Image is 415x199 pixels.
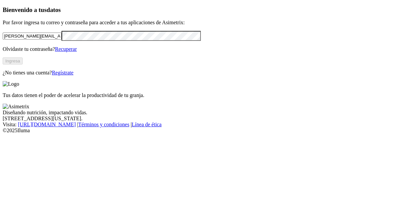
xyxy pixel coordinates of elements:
[3,46,412,52] p: Olvidaste tu contraseña?
[3,122,412,128] div: Visita : | |
[18,122,76,127] a: [URL][DOMAIN_NAME]
[52,70,73,75] a: Regístrate
[3,104,29,110] img: Asimetrix
[3,92,412,98] p: Tus datos tienen el poder de acelerar la productividad de tu granja.
[47,6,61,13] span: datos
[3,33,62,40] input: Tu correo
[55,46,77,52] a: Recuperar
[3,57,23,64] button: Ingresa
[3,70,412,76] p: ¿No tienes una cuenta?
[3,116,412,122] div: [STREET_ADDRESS][US_STATE].
[132,122,162,127] a: Línea de ética
[3,128,412,134] div: © 2025 Iluma
[3,20,412,26] p: Por favor ingresa tu correo y contraseña para acceder a tus aplicaciones de Asimetrix:
[3,81,19,87] img: Logo
[78,122,129,127] a: Términos y condiciones
[3,110,412,116] div: Diseñando nutrición, impactando vidas.
[3,6,412,14] h3: Bienvenido a tus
